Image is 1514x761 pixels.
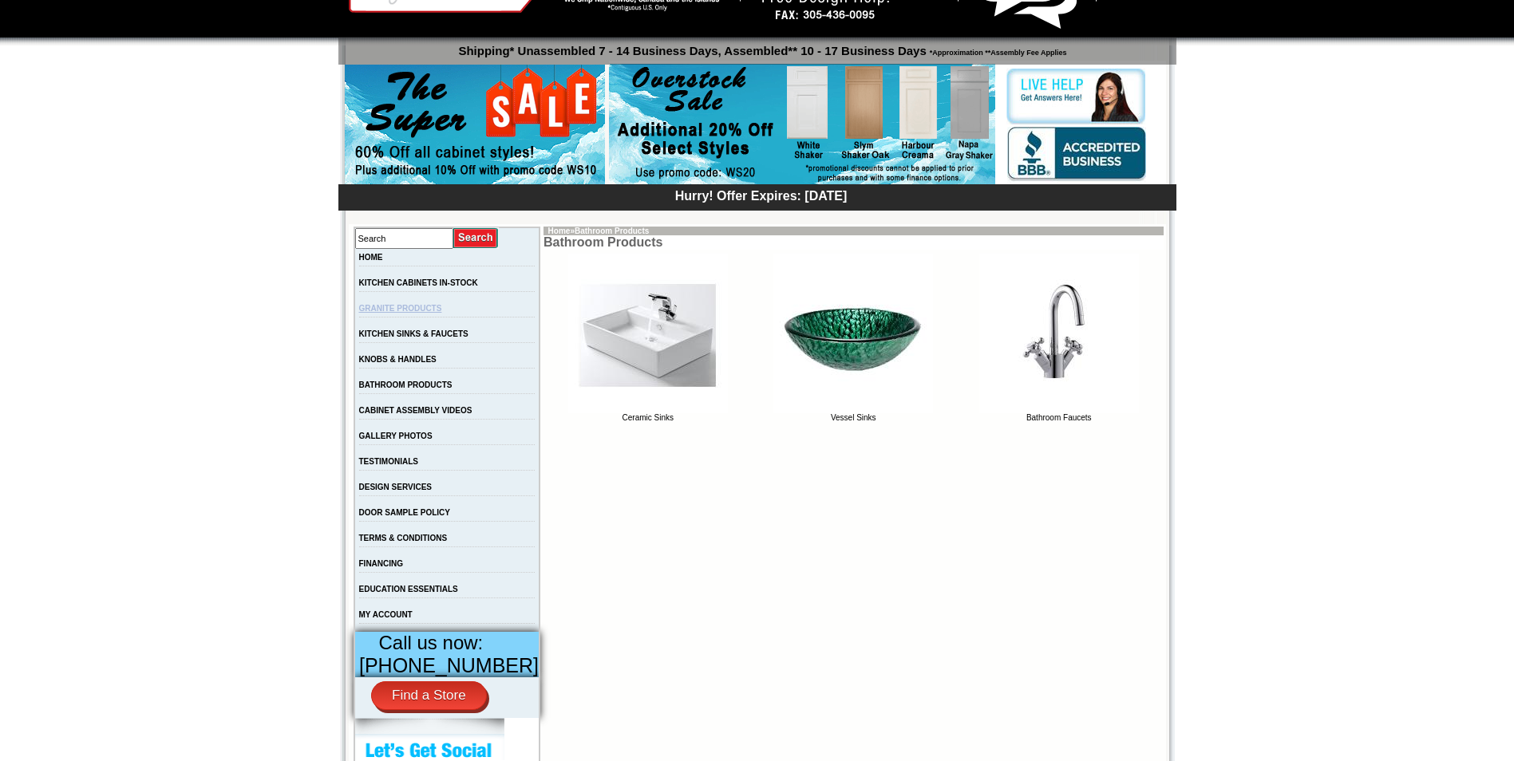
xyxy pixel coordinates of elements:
span: *Approximation **Assembly Fee Applies [927,45,1067,57]
a: MY ACCOUNT [359,610,413,619]
a: Vessel Sinks [773,406,933,422]
a: Find a Store [371,681,487,710]
span: Call us now: [379,632,484,653]
a: Ceramic Sinks [568,406,728,422]
a: Home [548,227,571,235]
a: EDUCATION ESSENTIALS [359,585,458,593]
a: GALLERY PHOTOS [359,432,433,440]
a: DESIGN SERVICES [359,483,433,491]
img: Bathroom Faucets [979,254,1139,413]
img: Vessel Sinks [773,254,933,413]
td: Bathroom Products [544,235,1163,250]
a: TESTIMONIALS [359,457,418,466]
a: HOME [359,253,383,262]
p: Shipping* Unassembled 7 - 14 Business Days, Assembled** 10 - 17 Business Days [346,37,1176,57]
a: KITCHEN CABINETS IN-STOCK [359,278,478,287]
a: KNOBS & HANDLES [359,355,437,364]
img: Ceramic Sinks [568,254,728,413]
a: Bathroom Faucets [979,406,1139,422]
a: BATHROOM PRODUCTS [359,380,453,389]
div: Hurry! Offer Expires: [DATE] [346,187,1176,203]
a: Bathroom Products [575,227,649,235]
a: DOOR SAMPLE POLICY [359,508,450,517]
a: KITCHEN SINKS & FAUCETS [359,329,468,338]
td: » [544,227,1163,235]
a: TERMS & CONDITIONS [359,534,448,542]
a: CABINET ASSEMBLY VIDEOS [359,406,472,415]
input: Submit [453,227,499,249]
a: GRANITE PRODUCTS [359,304,442,313]
span: [PHONE_NUMBER] [359,654,539,676]
a: FINANCING [359,559,404,568]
